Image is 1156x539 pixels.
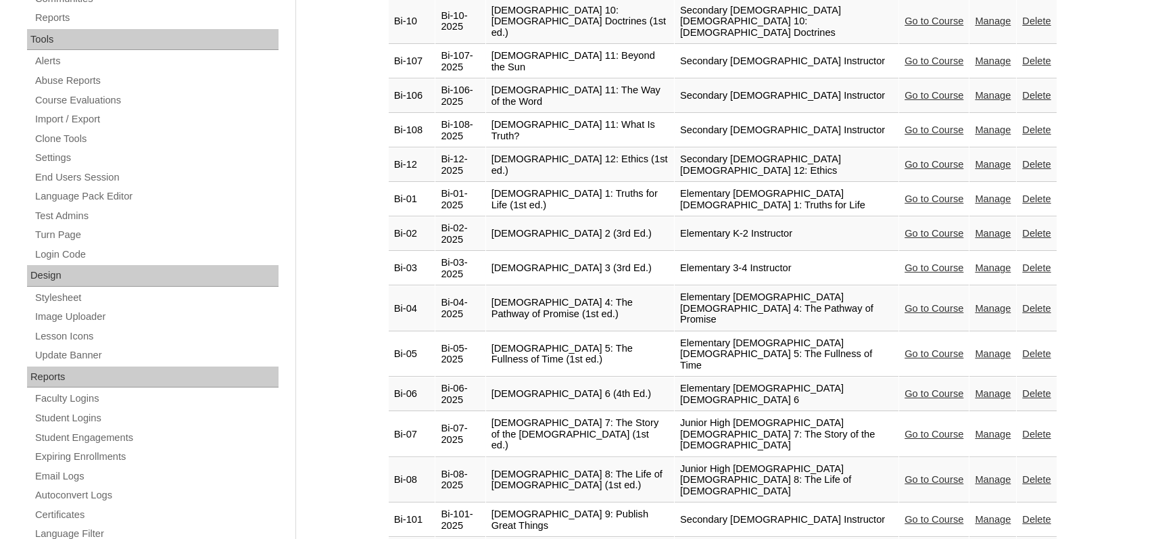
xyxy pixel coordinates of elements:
td: Bi-01 [389,183,435,216]
td: Elementary 3-4 Instructor [675,252,898,285]
a: Manage [975,16,1011,26]
a: Autoconvert Logs [34,487,279,504]
a: Manage [975,348,1011,359]
td: Bi-07-2025 [435,412,485,457]
a: Turn Page [34,227,279,243]
td: Bi-02-2025 [435,217,485,251]
td: Junior High [DEMOGRAPHIC_DATA] [DEMOGRAPHIC_DATA] 7: The Story of the [DEMOGRAPHIC_DATA] [675,412,898,457]
td: Bi-101 [389,503,435,537]
a: Delete [1022,348,1051,359]
a: Delete [1022,159,1051,170]
a: Go to Course [905,303,963,314]
td: Bi-106 [389,79,435,113]
a: Manage [975,474,1011,485]
td: Secondary [DEMOGRAPHIC_DATA] Instructor [675,114,898,147]
td: Bi-12 [389,148,435,182]
a: Go to Course [905,228,963,239]
a: Manage [975,429,1011,440]
a: Certificates [34,507,279,523]
a: Test Admins [34,208,279,225]
td: [DEMOGRAPHIC_DATA] 9: Publish Great Things [486,503,674,537]
a: Lesson Icons [34,328,279,345]
a: Import / Export [34,111,279,128]
td: Bi-08-2025 [435,458,485,503]
td: Elementary [DEMOGRAPHIC_DATA] [DEMOGRAPHIC_DATA] 5: The Fullness of Time [675,332,898,377]
a: Delete [1022,90,1051,101]
a: Course Evaluations [34,92,279,109]
td: Bi-05-2025 [435,332,485,377]
a: Delete [1022,429,1051,440]
a: Go to Course [905,16,963,26]
td: Bi-107-2025 [435,45,485,78]
td: Bi-106-2025 [435,79,485,113]
a: Go to Course [905,514,963,525]
div: Tools [27,29,279,51]
a: Delete [1022,514,1051,525]
td: [DEMOGRAPHIC_DATA] 8: The Life of [DEMOGRAPHIC_DATA] (1st ed.) [486,458,674,503]
a: Manage [975,388,1011,399]
a: Abuse Reports [34,72,279,89]
a: Manage [975,262,1011,273]
a: Delete [1022,228,1051,239]
td: Elementary [DEMOGRAPHIC_DATA] [DEMOGRAPHIC_DATA] 4: The Pathway of Promise [675,286,898,331]
a: Go to Course [905,124,963,135]
a: End Users Session [34,169,279,186]
a: Go to Course [905,262,963,273]
a: Login Code [34,246,279,263]
td: [DEMOGRAPHIC_DATA] 3 (3rd Ed.) [486,252,674,285]
a: Stylesheet [34,289,279,306]
a: Image Uploader [34,308,279,325]
a: Manage [975,90,1011,101]
td: [DEMOGRAPHIC_DATA] 7: The Story of the [DEMOGRAPHIC_DATA] (1st ed.) [486,412,674,457]
td: Secondary [DEMOGRAPHIC_DATA] Instructor [675,503,898,537]
td: [DEMOGRAPHIC_DATA] 11: Beyond the Sun [486,45,674,78]
td: Elementary K-2 Instructor [675,217,898,251]
td: Bi-101-2025 [435,503,485,537]
a: Settings [34,149,279,166]
a: Language Pack Editor [34,188,279,205]
td: [DEMOGRAPHIC_DATA] 5: The Fullness of Time (1st ed.) [486,332,674,377]
td: Bi-04-2025 [435,286,485,331]
td: Elementary [DEMOGRAPHIC_DATA] [DEMOGRAPHIC_DATA] 6 [675,377,898,411]
a: Manage [975,159,1011,170]
a: Manage [975,303,1011,314]
td: Bi-05 [389,332,435,377]
a: Delete [1022,55,1051,66]
td: Bi-06-2025 [435,377,485,411]
a: Go to Course [905,193,963,204]
a: Expiring Enrollments [34,448,279,465]
td: [DEMOGRAPHIC_DATA] 11: What Is Truth? [486,114,674,147]
a: Manage [975,228,1011,239]
a: Delete [1022,193,1051,204]
td: Bi-01-2025 [435,183,485,216]
td: Bi-02 [389,217,435,251]
td: Bi-12-2025 [435,148,485,182]
td: Bi-04 [389,286,435,331]
td: Secondary [DEMOGRAPHIC_DATA] Instructor [675,45,898,78]
td: Bi-107 [389,45,435,78]
td: Elementary [DEMOGRAPHIC_DATA] [DEMOGRAPHIC_DATA] 1: Truths for Life [675,183,898,216]
a: Reports [34,9,279,26]
td: [DEMOGRAPHIC_DATA] 11: The Way of the Word [486,79,674,113]
a: Alerts [34,53,279,70]
a: Go to Course [905,159,963,170]
a: Clone Tools [34,131,279,147]
td: [DEMOGRAPHIC_DATA] 4: The Pathway of Promise (1st ed.) [486,286,674,331]
a: Student Logins [34,410,279,427]
a: Delete [1022,388,1051,399]
a: Manage [975,124,1011,135]
a: Faculty Logins [34,390,279,407]
a: Manage [975,55,1011,66]
td: Bi-03 [389,252,435,285]
td: Bi-03-2025 [435,252,485,285]
div: Design [27,265,279,287]
a: Go to Course [905,429,963,440]
td: [DEMOGRAPHIC_DATA] 2 (3rd Ed.) [486,217,674,251]
td: Bi-07 [389,412,435,457]
a: Go to Course [905,55,963,66]
a: Go to Course [905,388,963,399]
td: Bi-108-2025 [435,114,485,147]
a: Manage [975,514,1011,525]
a: Manage [975,193,1011,204]
a: Go to Course [905,90,963,101]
